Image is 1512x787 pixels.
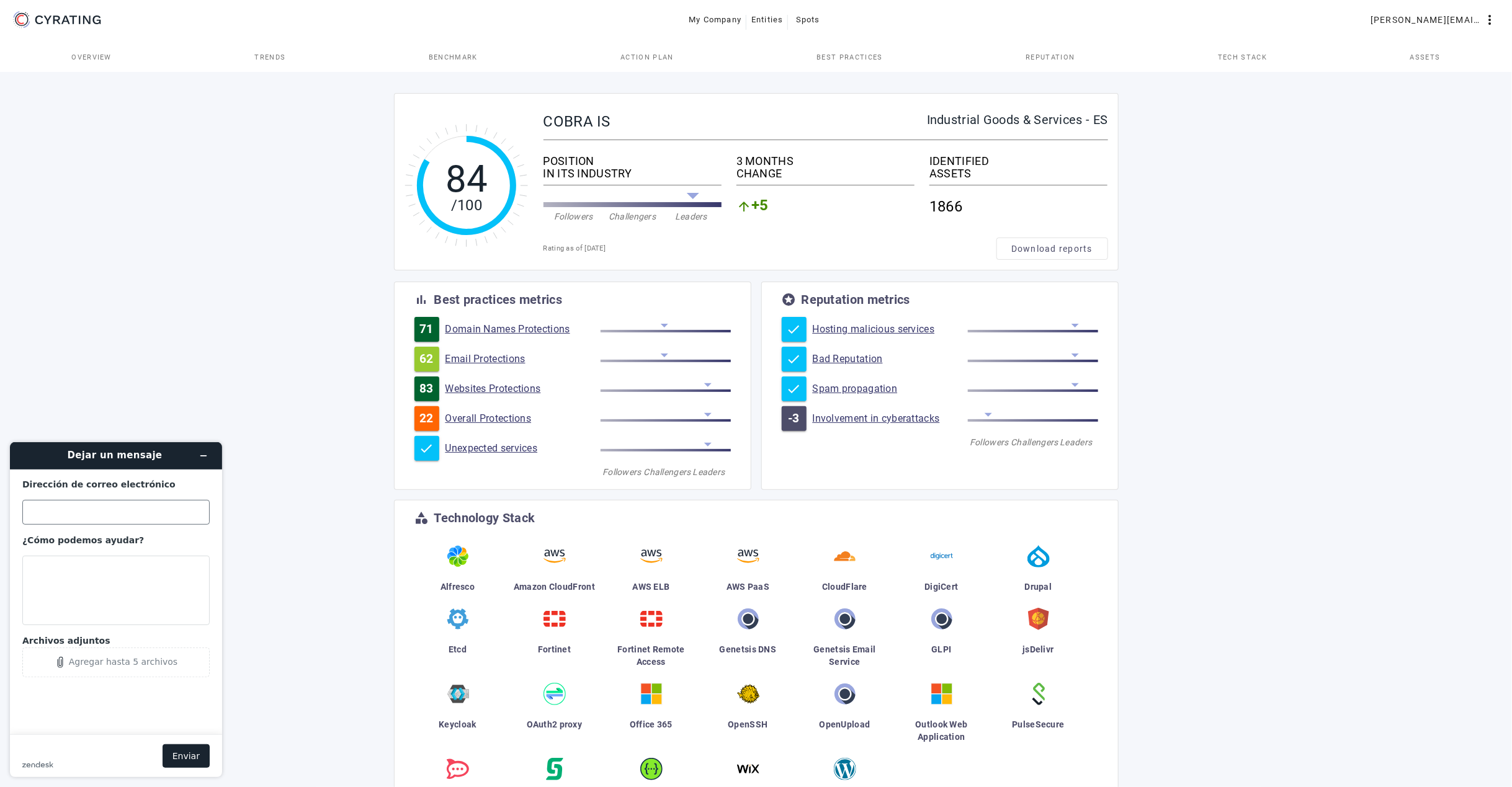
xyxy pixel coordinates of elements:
a: AWS PaaS [705,540,792,603]
a: GLPI [898,603,985,678]
button: [PERSON_NAME][EMAIL_ADDRESS][PERSON_NAME][DOMAIN_NAME] [1366,9,1502,31]
div: 1866 [929,190,1107,223]
div: Followers [601,466,644,478]
a: AWS ELB [608,540,695,603]
span: 22 [419,412,434,425]
button: Enviar [163,312,210,336]
span: Amazon CloudFront [514,582,595,592]
span: Trends [254,54,285,61]
a: OpenUpload [802,678,888,753]
a: Office 365 [608,678,695,753]
label: Archivos adjuntos [22,203,210,215]
span: Etcd [449,644,467,654]
div: Reputation metrics [802,293,910,306]
mat-icon: check [787,381,802,396]
span: Office 365 [630,719,673,729]
a: Email Protections [445,353,601,365]
span: My Company [689,10,742,30]
button: Minimizar widget [194,15,213,32]
span: Reputation [1026,54,1075,61]
a: OpenSSH [705,678,792,753]
a: Fortinet Remote Access [608,603,695,678]
span: Outlook Web Application [915,719,967,742]
span: Assets [1410,54,1441,61]
div: CHANGE [736,167,915,180]
div: Challengers [603,210,662,223]
button: My Company [684,9,747,31]
div: Challengers [644,466,687,478]
mat-icon: check [787,352,802,367]
div: Technology Stack [434,512,535,524]
a: PulseSecure [995,678,1082,753]
mat-icon: arrow_upward [736,199,751,214]
span: jsDelivr [1022,644,1053,654]
span: Soporte [25,9,69,20]
a: Hosting malicious services [813,323,968,336]
button: Attachments [22,215,210,245]
span: Entities [751,10,783,30]
span: CloudFlare [822,582,867,592]
span: Spots [796,10,820,30]
a: jsDelivr [995,603,1082,678]
div: Followers [544,210,603,223]
button: Spots [788,9,828,31]
a: Outlook Web Application [898,678,985,753]
div: Leaders [1055,436,1098,448]
a: Domain Names Protections [445,323,601,336]
span: Fortinet Remote Access [617,644,685,667]
a: OAuth2 proxy [511,678,598,753]
span: Fortinet [538,644,571,654]
span: 83 [419,383,434,395]
a: Bad Reputation [813,353,968,365]
a: Overall Protections [445,412,601,425]
span: Genetsis Email Service [813,644,875,667]
a: Websites Protections [445,383,601,395]
span: Download reports [1011,242,1093,255]
mat-icon: stars [782,292,797,307]
g: CYRATING [35,16,101,24]
span: [PERSON_NAME][EMAIL_ADDRESS][PERSON_NAME][DOMAIN_NAME] [1371,10,1482,30]
tspan: 84 [445,157,488,201]
span: -3 [788,412,800,425]
mat-icon: check [419,441,434,456]
div: IN ITS INDUSTRY [544,167,722,180]
span: OpenSSH [728,719,767,729]
mat-icon: bar_chart [414,292,429,307]
mat-icon: more_vert [1482,12,1497,27]
span: Tech Stack [1218,54,1267,61]
button: Entities [746,9,788,31]
span: AWS PaaS [727,582,769,592]
div: Industrial Goods & Services - ES [927,113,1108,126]
span: DigiCert [924,582,958,592]
span: PulseSecure [1012,719,1064,729]
span: Drupal [1025,582,1052,592]
div: 3 MONTHS [736,155,915,167]
a: Unexpected services [445,442,601,455]
span: Overview [71,54,112,61]
a: Genetsis Email Service [802,603,888,678]
span: +5 [751,199,769,214]
a: Keycloak [414,678,501,753]
a: DigiCert [898,540,985,603]
a: Etcd [414,603,501,678]
div: Best practices metrics [434,293,563,306]
div: Agregar hasta 5 archivos [69,225,177,234]
mat-icon: check [787,322,802,337]
div: Leaders [687,466,731,478]
span: Benchmark [429,54,478,61]
span: Keycloak [439,719,476,729]
a: Fortinet [511,603,598,678]
span: 71 [419,323,434,336]
span: GLPI [931,644,951,654]
span: AWS ELB [632,582,669,592]
div: POSITION [544,155,722,167]
div: Leaders [662,210,721,223]
a: Drupal [995,540,1082,603]
span: Genetsis DNS [720,644,777,654]
span: Best practices [816,54,882,61]
a: Amazon CloudFront [511,540,598,603]
a: Alfresco [414,540,501,603]
a: Involvement in cyberattacks [813,412,968,425]
a: Spam propagation [813,383,968,395]
div: Challengers [1011,436,1055,448]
